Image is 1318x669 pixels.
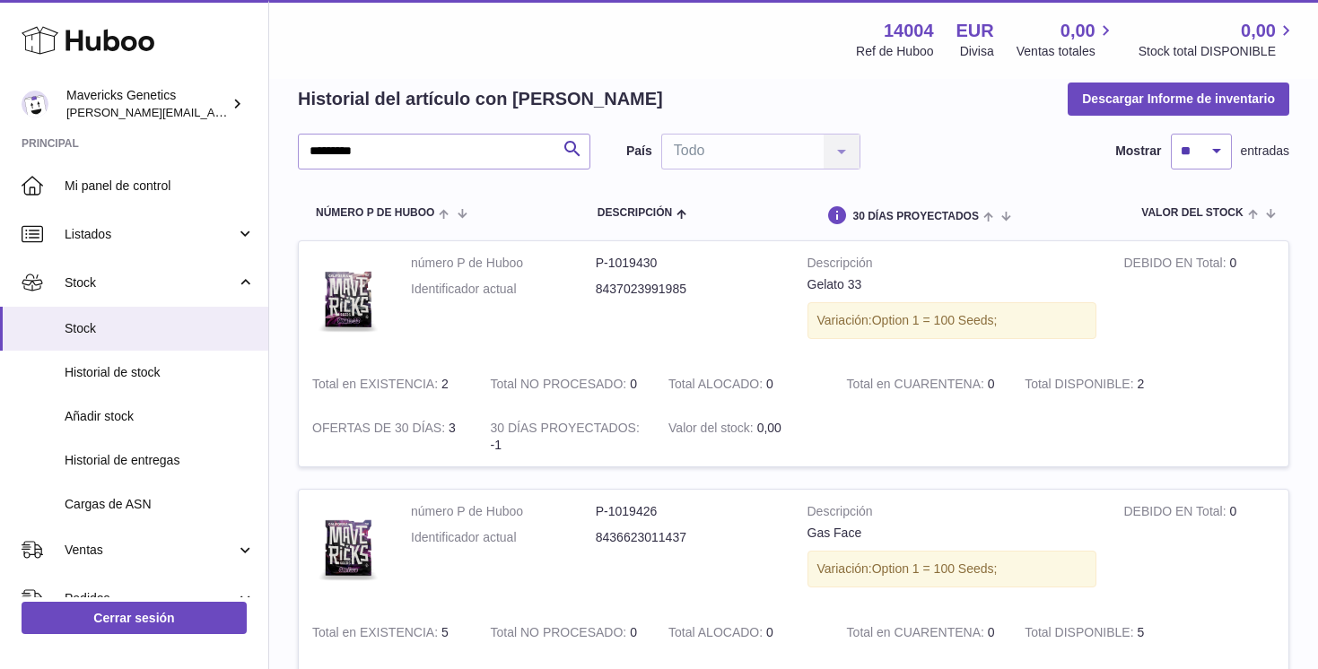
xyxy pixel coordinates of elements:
[1139,19,1296,60] a: 0,00 Stock total DISPONIBLE
[1241,143,1289,160] span: entradas
[596,255,781,272] dd: P-1019430
[65,178,255,195] span: Mi panel de control
[668,421,757,439] strong: Valor del stock
[872,561,998,576] span: Option 1 = 100 Seeds;
[598,207,672,219] span: Descripción
[847,625,988,644] strong: Total en CUARENTENA
[22,602,247,634] a: Cerrar sesión
[66,87,228,121] div: Mavericks Genetics
[411,503,596,520] dt: número P de Huboo
[1123,256,1229,274] strong: DEBIDO EN Total
[1025,377,1137,395] strong: Total DISPONIBLE
[1017,19,1116,60] a: 0,00 Ventas totales
[491,625,631,644] strong: Total NO PROCESADO
[596,281,781,298] dd: 8437023991985
[312,421,449,439] strong: OFERTAS DE 30 DÍAS
[1011,611,1190,655] td: 5
[1139,43,1296,60] span: Stock total DISPONIBLE
[807,551,1097,587] div: Variación:
[316,207,434,219] span: número P de Huboo
[668,377,766,395] strong: Total ALOCADO
[299,611,477,655] td: 5
[491,421,640,439] strong: 30 DÍAS PROYECTADOS
[22,91,48,117] img: pablo@mavericksgenetics.com
[757,421,781,435] span: 0,00
[655,611,834,655] td: 0
[1061,19,1095,43] span: 0,00
[65,452,255,469] span: Historial de entregas
[807,503,1097,525] strong: Descripción
[1141,207,1243,219] span: Valor del stock
[477,611,656,655] td: 0
[1068,83,1289,115] button: Descargar Informe de inventario
[299,406,477,467] td: 3
[1110,490,1288,611] td: 0
[65,274,236,291] span: Stock
[65,364,255,381] span: Historial de stock
[1110,241,1288,362] td: 0
[1011,362,1190,406] td: 2
[312,377,441,395] strong: Total en EXISTENCIA
[668,625,766,644] strong: Total ALOCADO
[852,211,978,222] span: 30 DÍAS PROYECTADOS
[65,226,236,243] span: Listados
[956,19,994,43] strong: EUR
[491,377,631,395] strong: Total NO PROCESADO
[1025,625,1137,644] strong: Total DISPONIBLE
[312,503,384,593] img: product image
[299,362,477,406] td: 2
[65,496,255,513] span: Cargas de ASN
[626,143,652,160] label: País
[312,255,384,344] img: product image
[65,320,255,337] span: Stock
[807,255,1097,276] strong: Descripción
[411,529,596,546] dt: Identificador actual
[312,625,441,644] strong: Total en EXISTENCIA
[596,503,781,520] dd: P-1019426
[1115,143,1161,160] label: Mostrar
[856,43,933,60] div: Ref de Huboo
[298,87,663,111] h2: Historial del artículo con [PERSON_NAME]
[65,542,236,559] span: Ventas
[65,590,236,607] span: Pedidos
[807,302,1097,339] div: Variación:
[872,313,998,327] span: Option 1 = 100 Seeds;
[655,362,834,406] td: 0
[960,43,994,60] div: Divisa
[477,362,656,406] td: 0
[411,255,596,272] dt: número P de Huboo
[1123,504,1229,523] strong: DEBIDO EN Total
[596,529,781,546] dd: 8436623011437
[884,19,934,43] strong: 14004
[477,406,656,467] td: -1
[65,408,255,425] span: Añadir stock
[807,525,1097,542] div: Gas Face
[66,105,360,119] span: [PERSON_NAME][EMAIL_ADDRESS][DOMAIN_NAME]
[411,281,596,298] dt: Identificador actual
[807,276,1097,293] div: Gelato 33
[1241,19,1276,43] span: 0,00
[847,377,988,395] strong: Total en CUARENTENA
[988,377,995,391] span: 0
[988,625,995,639] span: 0
[1017,43,1116,60] span: Ventas totales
